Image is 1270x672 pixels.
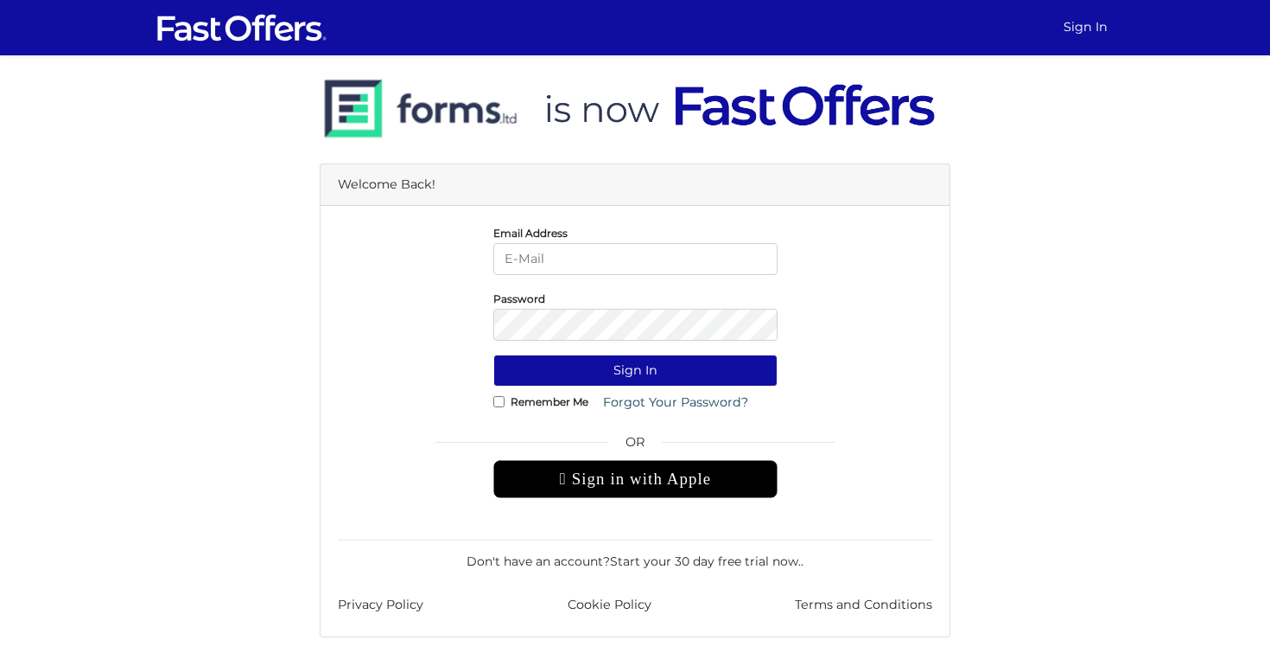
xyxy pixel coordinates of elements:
[493,297,545,301] label: Password
[493,432,778,460] span: OR
[321,164,949,206] div: Welcome Back!
[795,595,932,615] a: Terms and Conditions
[592,387,759,419] a: Forgot Your Password?
[1057,10,1114,44] a: Sign In
[338,540,932,571] div: Don't have an account? .
[610,554,801,569] a: Start your 30 day free trial now.
[493,243,778,275] input: E-Mail
[493,460,778,498] div: Sign in with Apple
[493,355,778,387] button: Sign In
[338,595,423,615] a: Privacy Policy
[493,231,568,235] label: Email Address
[568,595,651,615] a: Cookie Policy
[511,400,588,404] label: Remember Me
